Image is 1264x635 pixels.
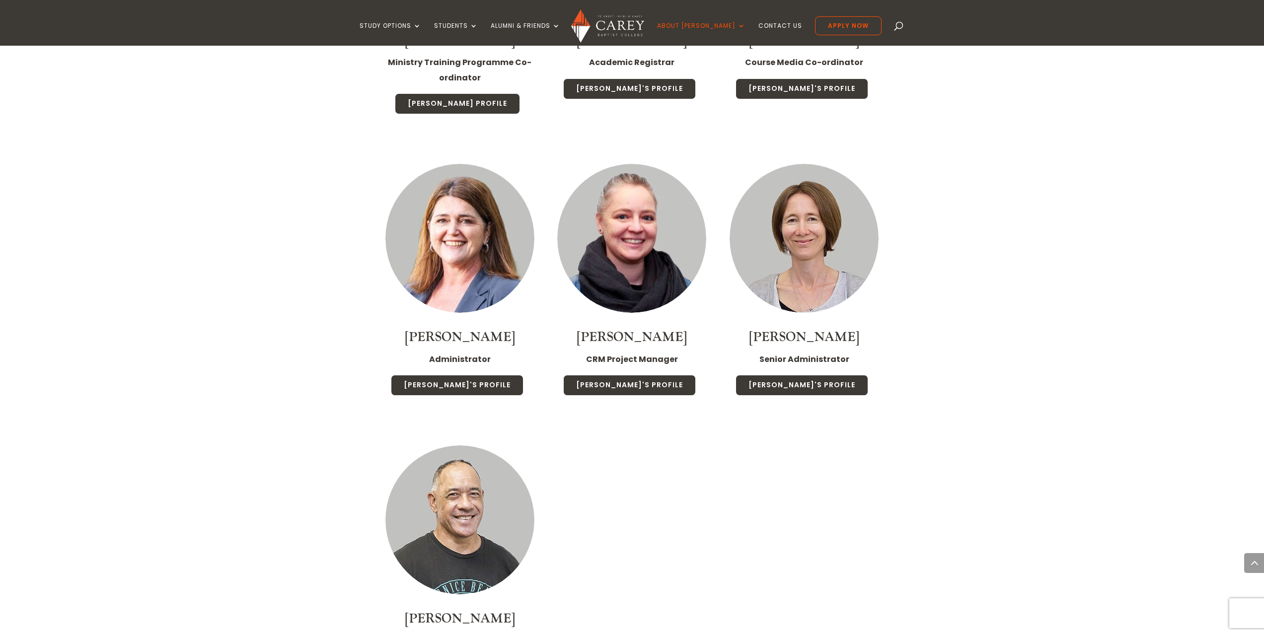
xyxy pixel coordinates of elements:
[577,329,687,346] a: [PERSON_NAME]
[405,329,515,346] a: [PERSON_NAME]
[749,329,859,346] a: [PERSON_NAME]
[388,57,531,83] strong: Ministry Training Programme Co-ordinator
[429,353,491,365] strong: Administrator
[586,353,678,365] strong: CRM Project Manager
[745,57,863,68] strong: Course Media Co-ordinator
[395,93,520,114] a: [PERSON_NAME] Profile
[434,22,478,46] a: Students
[563,375,696,396] a: [PERSON_NAME]'s Profile
[491,22,560,46] a: Alumni & Friends
[385,445,534,594] img: Pesa Wilson_300x300
[391,375,523,396] a: [PERSON_NAME]'s Profile
[758,22,802,46] a: Contact Us
[385,164,534,313] img: Julie Polglaze
[571,9,644,43] img: Carey Baptist College
[563,78,696,99] a: [PERSON_NAME]'s Profile
[759,353,849,365] strong: Senior Administrator
[736,78,868,99] a: [PERSON_NAME]'s Profile
[360,22,421,46] a: Study Options
[657,22,745,46] a: About [PERSON_NAME]
[815,16,882,35] a: Apply Now
[589,57,674,68] strong: Academic Registrar
[405,610,515,627] a: [PERSON_NAME]
[736,375,868,396] a: [PERSON_NAME]'s Profile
